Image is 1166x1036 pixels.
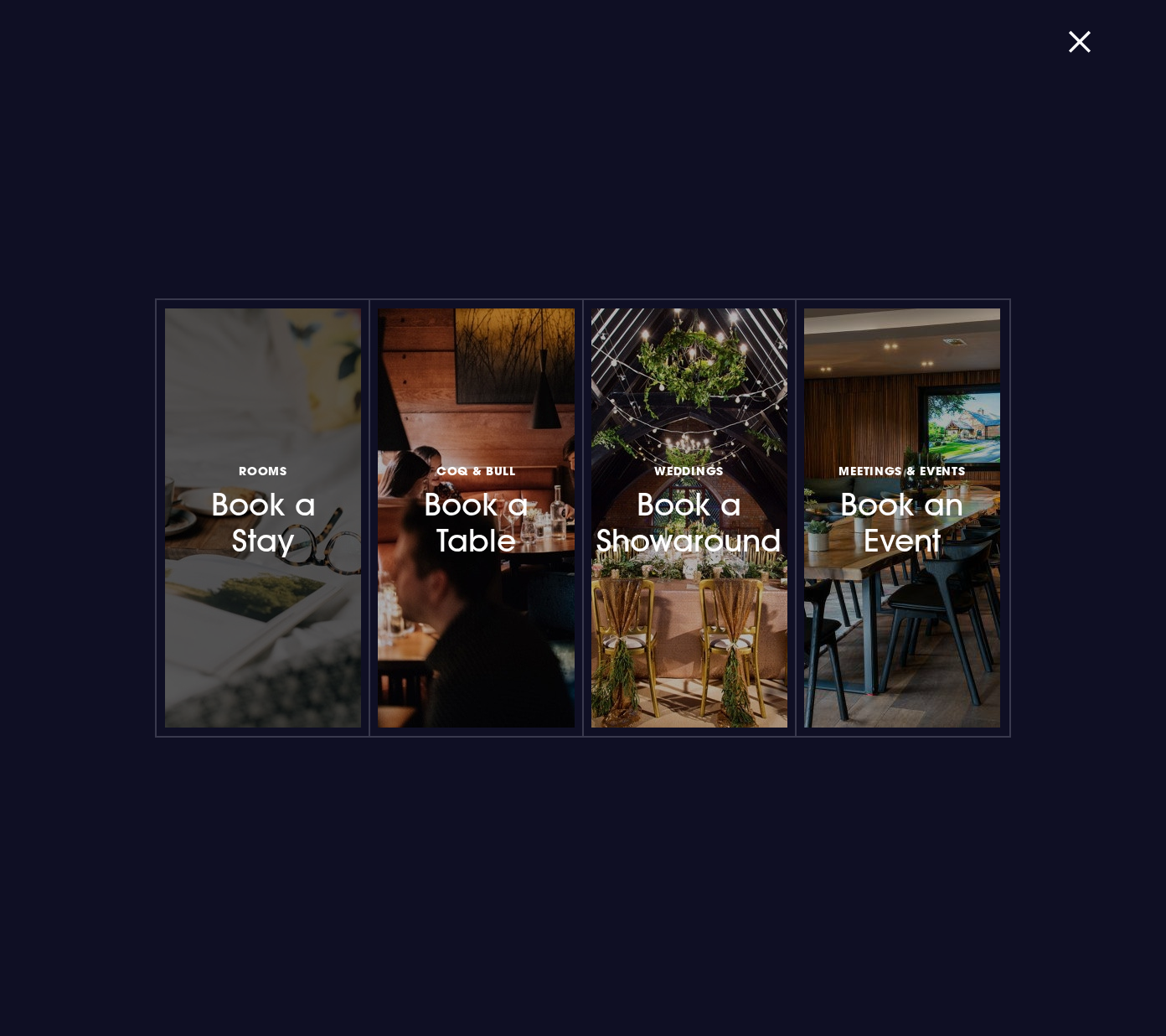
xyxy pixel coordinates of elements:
a: Coq & BullBook a Table [378,308,574,728]
span: Rooms [239,463,287,479]
span: Meetings & Events [838,463,965,479]
a: RoomsBook a Stay [165,308,361,728]
a: WeddingsBook a Showaround [591,308,787,728]
span: Coq & Bull [436,463,516,479]
h3: Book a Table [409,459,544,559]
span: Weddings [654,463,724,479]
h3: Book a Showaround [622,459,756,559]
h3: Book a Stay [196,459,331,559]
a: Meetings & EventsBook an Event [804,308,1000,728]
h3: Book an Event [835,459,970,559]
